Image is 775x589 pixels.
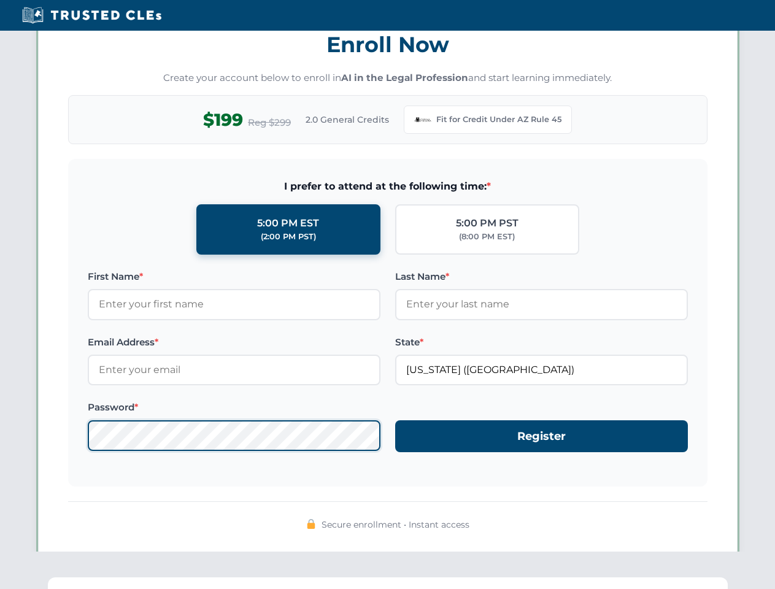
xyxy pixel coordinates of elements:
div: (2:00 PM PST) [261,231,316,243]
label: Password [88,400,380,415]
button: Register [395,420,688,453]
span: Fit for Credit Under AZ Rule 45 [436,114,561,126]
label: Email Address [88,335,380,350]
label: Last Name [395,269,688,284]
label: State [395,335,688,350]
span: Reg $299 [248,115,291,130]
img: Arizona Bar [414,111,431,128]
span: I prefer to attend at the following time: [88,179,688,194]
span: $199 [203,106,243,134]
span: 2.0 General Credits [306,113,389,126]
strong: AI in the Legal Profession [341,72,468,83]
label: First Name [88,269,380,284]
div: 5:00 PM EST [257,215,319,231]
div: 5:00 PM PST [456,215,519,231]
h3: Enroll Now [68,25,708,64]
input: Arizona (AZ) [395,355,688,385]
div: (8:00 PM EST) [459,231,515,243]
img: Trusted CLEs [18,6,165,25]
p: Create your account below to enroll in and start learning immediately. [68,71,708,85]
img: 🔒 [306,519,316,529]
input: Enter your last name [395,289,688,320]
input: Enter your email [88,355,380,385]
input: Enter your first name [88,289,380,320]
span: Secure enrollment • Instant access [322,518,469,531]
